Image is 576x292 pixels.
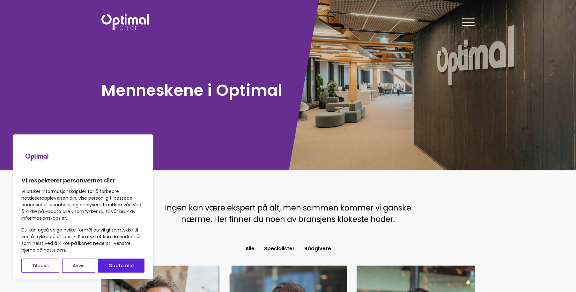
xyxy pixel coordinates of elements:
button: Alle [240,243,259,254]
button: Tilpass [21,259,59,273]
button: Rådgivere [299,243,336,254]
img: Brand logo [21,141,53,173]
button: Godta alle [98,259,144,273]
h1: Menneskene i Optimal [101,80,285,101]
span: Ingen kan være ekspert på alt, men sammen kommer vi ganske nærme. Her finner du noen av bransjens... [165,203,411,224]
p: Du kan også velge hvilke formål du vil gi samtykke til ved å trykke på «Tilpass». Samtykket kan d... [21,227,144,253]
img: Optimal Norge [101,14,149,30]
div: Vi respekterer personvernet ditt [13,134,153,279]
button: Avvis [62,259,95,273]
p: Vi respekterer personvernet ditt [21,177,144,184]
button: Spesialister [259,243,299,254]
p: Vi bruker informasjonskapsler for å forbedre nettleseropplevelsen din, vise personlig tilpassede ... [21,188,144,222]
